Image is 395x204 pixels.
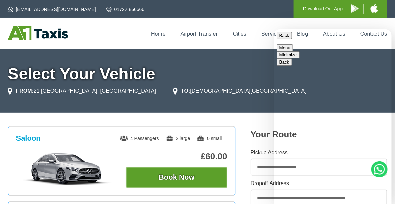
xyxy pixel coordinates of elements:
p: Download Our App [303,5,343,13]
span: 0 small [197,136,222,141]
h3: Saloon [16,134,40,143]
a: Cities [233,31,246,37]
label: Dropoff Address [251,181,387,186]
label: Pickup Address [251,150,387,155]
span: 4 Passengers [120,136,159,141]
h2: Your Route [251,129,387,140]
strong: TO: [181,88,190,94]
img: A1 Taxis iPhone App [371,4,378,13]
a: [EMAIL_ADDRESS][DOMAIN_NAME] [8,6,96,13]
strong: FROM: [16,88,33,94]
span: 2 large [166,136,190,141]
li: [DEMOGRAPHIC_DATA][GEOGRAPHIC_DATA] [173,87,307,95]
p: £60.00 [126,151,227,162]
h1: Select Your Vehicle [8,66,387,82]
a: Services [261,31,282,37]
li: 21 [GEOGRAPHIC_DATA], [GEOGRAPHIC_DATA] [8,87,156,95]
a: Home [151,31,166,37]
button: Book Now [126,167,227,188]
iframe: chat widget [274,29,392,204]
img: A1 Taxis Android App [351,4,359,13]
a: 01727 866666 [106,6,145,13]
img: Saloon [16,152,117,186]
img: A1 Taxis St Albans LTD [8,26,68,40]
a: Airport Transfer [181,31,218,37]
